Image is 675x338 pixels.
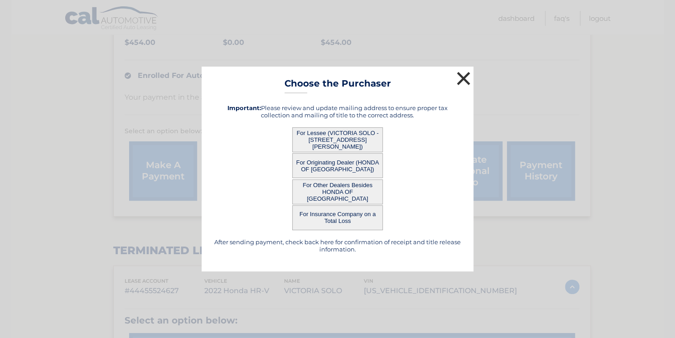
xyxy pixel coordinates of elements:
button: For Originating Dealer (HONDA OF [GEOGRAPHIC_DATA]) [292,153,383,178]
button: For Other Dealers Besides HONDA OF [GEOGRAPHIC_DATA] [292,179,383,204]
button: For Lessee (VICTORIA SOLO - [STREET_ADDRESS][PERSON_NAME]) [292,127,383,152]
h5: After sending payment, check back here for confirmation of receipt and title release information. [213,238,462,253]
button: × [454,69,472,87]
h3: Choose the Purchaser [284,78,391,94]
button: For Insurance Company on a Total Loss [292,205,383,230]
strong: Important: [227,104,261,111]
h5: Please review and update mailing address to ensure proper tax collection and mailing of title to ... [213,104,462,119]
